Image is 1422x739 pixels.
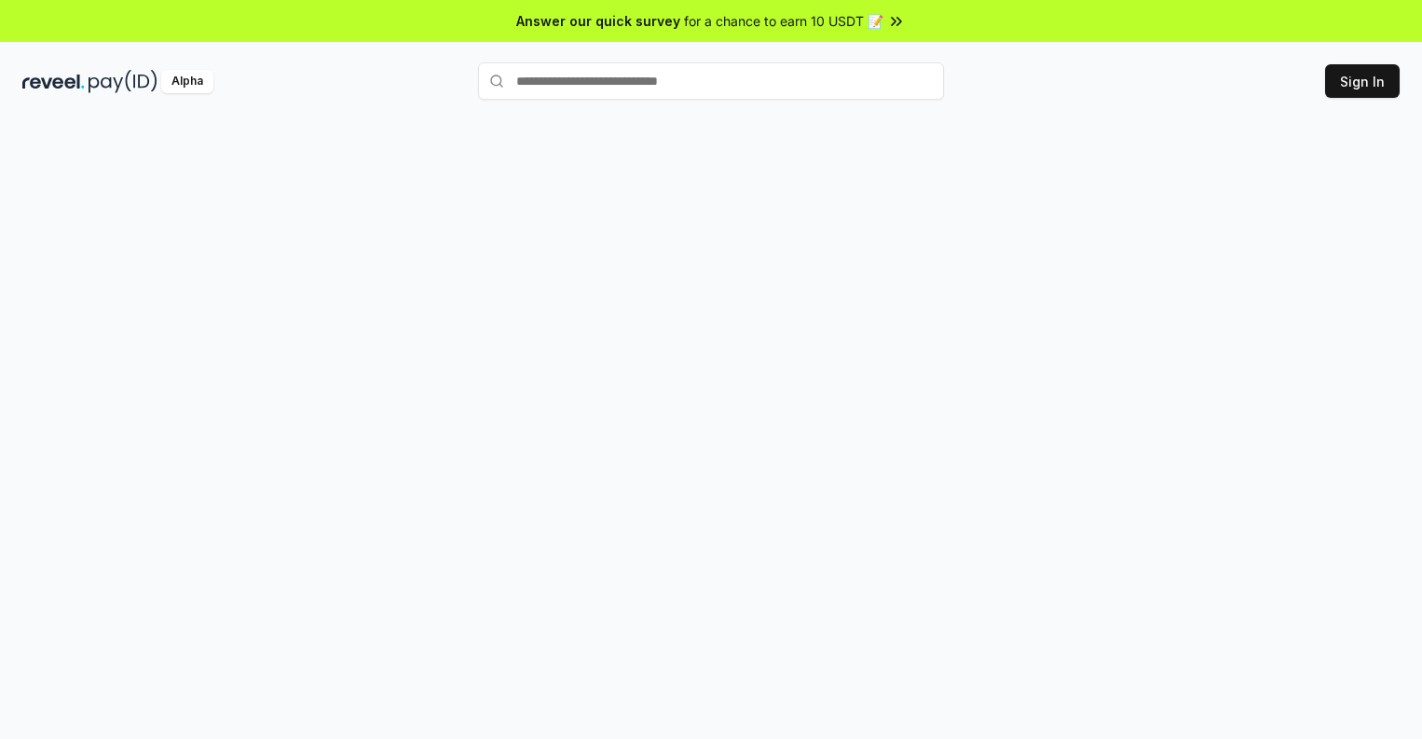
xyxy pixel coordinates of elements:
[22,70,85,93] img: reveel_dark
[89,70,157,93] img: pay_id
[684,11,883,31] span: for a chance to earn 10 USDT 📝
[516,11,680,31] span: Answer our quick survey
[1325,64,1400,98] button: Sign In
[161,70,213,93] div: Alpha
